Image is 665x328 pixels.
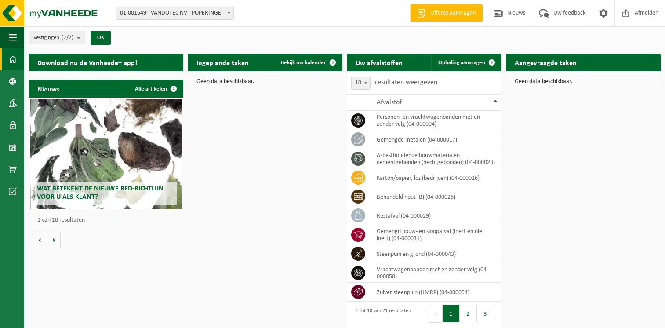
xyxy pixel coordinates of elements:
button: OK [91,31,111,45]
span: 01-001649 - VANDOTEC NV - POPERINGE [116,7,233,19]
td: behandeld hout (B) (04-000028) [370,187,501,206]
td: vrachtwagenbanden met en zonder velg (04-000050) [370,263,501,283]
td: steenpuin en grond (04-000043) [370,244,501,263]
span: Bekijk uw kalender [281,60,326,66]
td: gemengd bouw- en sloopafval (inert en niet inert) (04-000031) [370,225,501,244]
span: Vestigingen [33,31,73,44]
button: 1 [443,305,460,322]
a: Ophaling aanvragen [431,54,501,71]
button: 3 [477,305,494,322]
a: Bekijk uw kalender [274,54,342,71]
a: Alle artikelen [128,80,182,98]
p: Geen data beschikbaar. [196,79,334,85]
p: Geen data beschikbaar. [515,79,652,85]
td: asbesthoudende bouwmaterialen cementgebonden (hechtgebonden) (04-000023) [370,149,501,168]
button: Volgende [47,231,61,248]
span: Ophaling aanvragen [438,60,485,66]
a: Offerte aanvragen [410,4,483,22]
p: 1 van 10 resultaten [37,217,179,223]
span: Afvalstof [377,99,402,106]
td: karton/papier, los (bedrijven) (04-000026) [370,168,501,187]
td: personen -en vrachtwagenbanden met en zonder velg (04-000004) [370,111,501,130]
span: 10 [352,77,370,89]
h2: Aangevraagde taken [506,54,585,71]
button: Previous [429,305,443,322]
button: 2 [460,305,477,322]
h2: Nieuws [29,80,68,97]
h2: Ingeplande taken [188,54,258,71]
label: resultaten weergeven [375,79,437,86]
button: Vestigingen(2/2) [29,31,85,44]
h2: Uw afvalstoffen [347,54,411,71]
td: gemengde metalen (04-000017) [370,130,501,149]
button: Vorige [33,231,47,248]
count: (2/2) [62,35,73,40]
h2: Download nu de Vanheede+ app! [29,54,146,71]
span: 10 [351,77,371,90]
td: restafval (04-000029) [370,206,501,225]
td: zuiver steenpuin (HMRP) (04-000054) [370,283,501,302]
span: Wat betekent de nieuwe RED-richtlijn voor u als klant? [37,185,164,200]
span: Offerte aanvragen [428,9,478,18]
a: Wat betekent de nieuwe RED-richtlijn voor u als klant? [30,99,182,209]
span: 01-001649 - VANDOTEC NV - POPERINGE [116,7,234,20]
